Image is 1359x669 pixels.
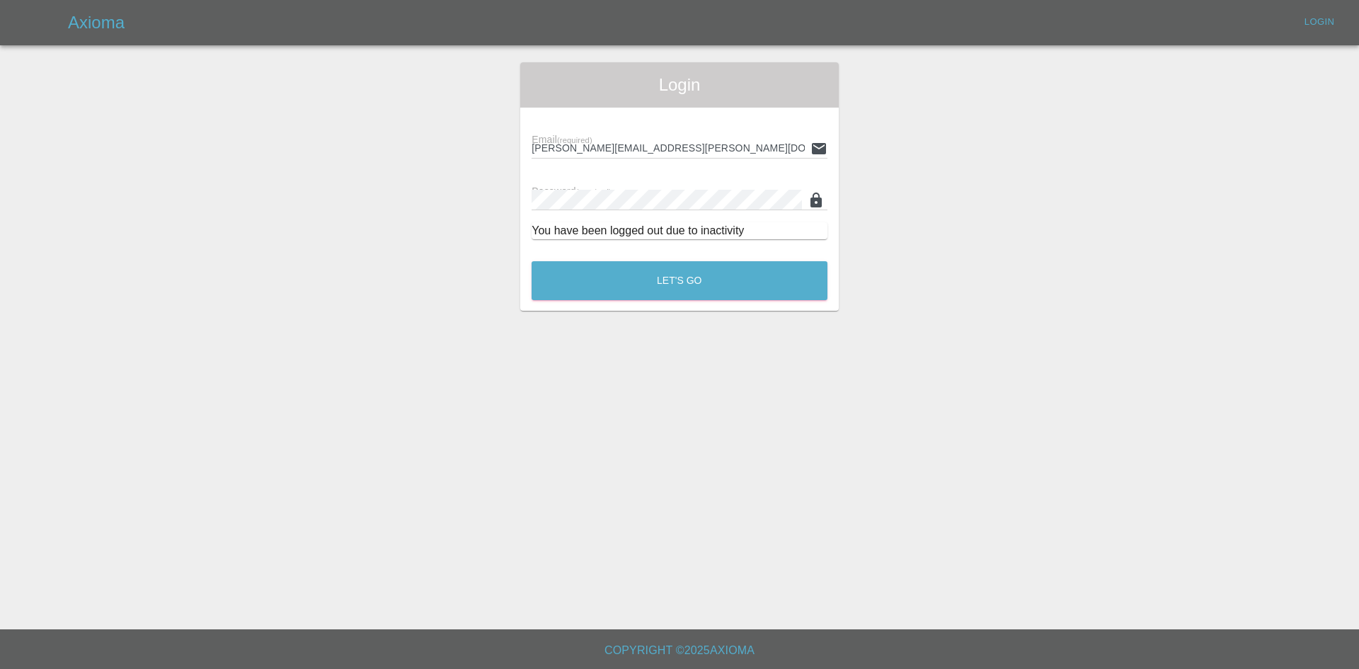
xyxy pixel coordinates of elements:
button: Let's Go [532,261,827,300]
span: Password [532,185,611,197]
span: Login [532,74,827,96]
small: (required) [576,188,612,196]
small: (required) [557,136,592,144]
span: Email [532,134,592,145]
div: You have been logged out due to inactivity [532,222,827,239]
h6: Copyright © 2025 Axioma [11,641,1348,661]
h5: Axioma [68,11,125,34]
a: Login [1297,11,1342,33]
